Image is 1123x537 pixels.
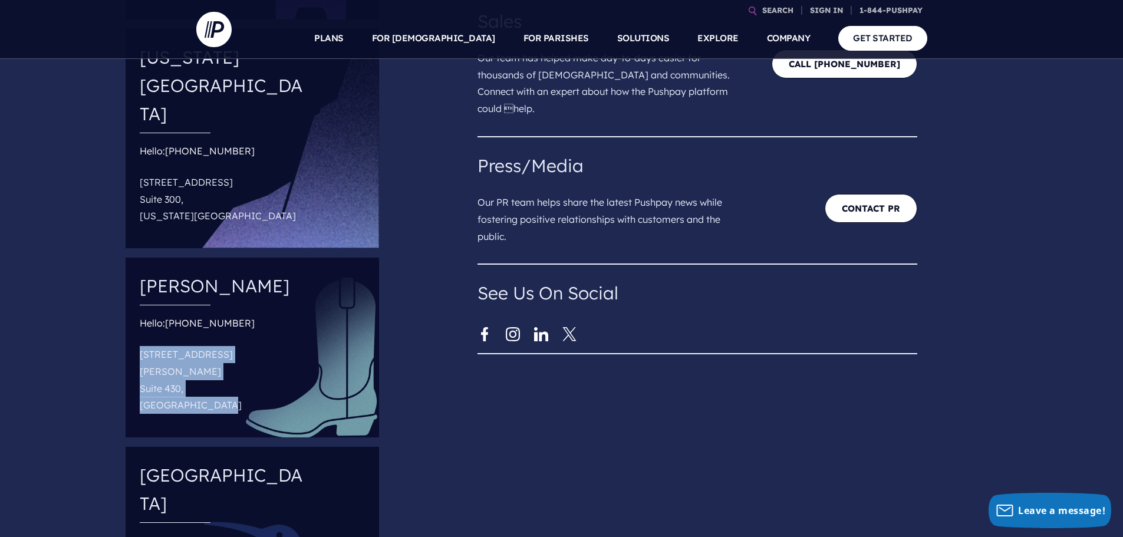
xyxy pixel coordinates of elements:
a: GET STARTED [838,26,927,50]
p: Our team has helped make day-to-days easier for thousands of [DEMOGRAPHIC_DATA] and communities. ... [477,35,742,122]
a: PLANS [314,18,344,59]
p: [STREET_ADDRESS][PERSON_NAME] Suite 430, [GEOGRAPHIC_DATA] [140,341,308,419]
a: CALL [PHONE_NUMBER] [772,50,917,78]
a: COMPANY [767,18,811,59]
a: FOR PARISHES [523,18,589,59]
a: SOLUTIONS [617,18,670,59]
div: Hello: [140,143,308,229]
p: [STREET_ADDRESS] Suite 300, [US_STATE][GEOGRAPHIC_DATA] [140,169,308,229]
button: Leave a message! [989,493,1111,528]
h4: See Us On Social [477,279,918,307]
a: FOR [DEMOGRAPHIC_DATA] [372,18,495,59]
h4: [GEOGRAPHIC_DATA] [140,456,308,522]
p: Our PR team helps share the latest Pushpay news while fostering positive relationships with custo... [477,180,742,249]
div: Hello: [140,315,308,419]
a: [PHONE_NUMBER] [165,145,255,157]
a: Contact PR [825,194,917,223]
h4: Press/Media [477,151,918,180]
a: EXPLORE [697,18,739,59]
a: [PHONE_NUMBER] [165,317,255,329]
h4: [PERSON_NAME] [140,267,308,305]
h4: [US_STATE][GEOGRAPHIC_DATA] [140,38,308,133]
span: Leave a message! [1018,504,1105,517]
